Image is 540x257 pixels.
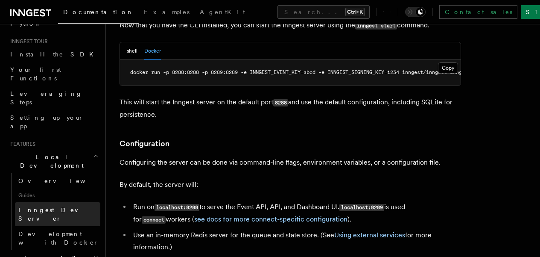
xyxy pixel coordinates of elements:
[120,157,461,168] p: Configuring the server can be done via command-line flags, environment variables, or a configurat...
[195,3,250,23] a: AgentKit
[277,5,370,19] button: Search...Ctrl+K
[10,66,61,82] span: Your first Functions
[18,230,99,246] span: Development with Docker
[194,215,347,223] a: see docs for more connect-specific configuration
[127,42,137,60] button: shell
[155,204,199,211] code: localhost:8288
[18,207,91,222] span: Inngest Dev Server
[15,189,100,202] span: Guides
[355,22,397,30] code: inngest start
[130,69,489,75] span: docker run -p 8288:8288 -p 8289:8289 -e INNGEST_EVENT_KEY=abcd -e INNGEST_SIGNING_KEY=1234 innges...
[139,3,195,23] a: Examples
[15,173,100,189] a: Overview
[7,173,100,250] div: Local Development
[18,177,106,184] span: Overview
[7,47,100,62] a: Install the SDK
[120,96,461,121] p: This will start the Inngest server on the default port and use the default configuration, includi...
[58,3,139,24] a: Documentation
[131,229,461,253] li: Use an in-memory Redis server for the queue and state store. (See for more information.)
[10,51,99,58] span: Install the SDK
[144,42,161,60] button: Docker
[120,179,461,191] p: By default, the server will:
[334,231,405,239] a: Using external services
[7,38,48,45] span: Inngest tour
[120,138,169,150] a: Configuration
[405,7,426,17] button: Toggle dark mode
[144,9,190,15] span: Examples
[7,86,100,110] a: Leveraging Steps
[63,9,134,15] span: Documentation
[120,19,461,32] p: Now that you have the CLI installed, you can start the Inngest server using the command.
[7,62,100,86] a: Your first Functions
[273,99,288,106] code: 8288
[131,201,461,226] li: Run on to serve the Event API, API, and Dashboard UI. is used for workers ( ).
[142,216,166,224] code: connect
[15,202,100,226] a: Inngest Dev Server
[15,226,100,250] a: Development with Docker
[10,90,82,106] span: Leveraging Steps
[7,149,100,173] button: Local Development
[345,8,365,16] kbd: Ctrl+K
[7,110,100,134] a: Setting up your app
[439,5,517,19] a: Contact sales
[438,62,458,74] button: Copy
[7,141,35,148] span: Features
[200,9,245,15] span: AgentKit
[339,204,384,211] code: localhost:8289
[10,114,84,130] span: Setting up your app
[7,153,93,170] span: Local Development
